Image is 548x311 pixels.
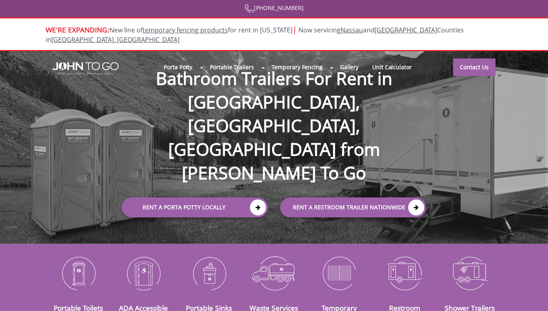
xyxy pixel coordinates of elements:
a: Unit Calculator [365,58,419,76]
a: rent a RESTROOM TRAILER Nationwide [280,197,426,217]
img: ADA-Accessible-Units-icon_N.png [117,252,170,294]
a: Gallery [333,58,365,76]
a: Portable Trailers [203,58,260,76]
span: WE'RE EXPANDING: [46,25,109,34]
span: New line of for rent in [US_STATE] [46,26,464,44]
img: Waste-Services-icon_N.png [248,252,301,294]
img: Restroom-Trailers-icon_N.png [378,252,431,294]
a: temporary fencing products [143,26,228,34]
a: Rent a Porta Potty Locally [122,197,268,217]
a: [PHONE_NUMBER] [245,4,304,12]
a: Nassau [340,26,363,34]
span: | [292,24,297,35]
a: Temporary Fencing [265,58,329,76]
a: [GEOGRAPHIC_DATA], [GEOGRAPHIC_DATA] [51,35,179,44]
img: Temporary-Fencing-cion_N.png [312,252,366,294]
a: Contact Us [453,58,496,76]
img: Portable-Toilets-icon_N.png [52,252,105,294]
h1: Bathroom Trailers For Rent in [GEOGRAPHIC_DATA], [GEOGRAPHIC_DATA], [GEOGRAPHIC_DATA] from [PERSO... [114,41,434,185]
img: JOHN to go [52,62,119,75]
a: [GEOGRAPHIC_DATA] [375,26,437,34]
a: Porta Potty [157,58,199,76]
img: Portable-Sinks-icon_N.png [182,252,236,294]
img: Shower-Trailers-icon_N.png [443,252,496,294]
